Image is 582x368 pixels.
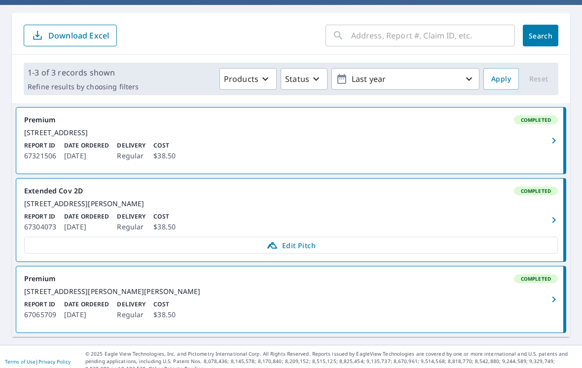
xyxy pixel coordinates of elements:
[515,187,557,194] span: Completed
[24,237,558,254] a: Edit Pitch
[117,141,145,150] p: Delivery
[24,25,117,46] button: Download Excel
[64,212,109,221] p: Date Ordered
[24,199,558,208] div: [STREET_ADDRESS][PERSON_NAME]
[117,309,145,321] p: Regular
[38,358,71,365] a: Privacy Policy
[24,221,56,233] p: 67304073
[285,73,309,85] p: Status
[24,300,56,309] p: Report ID
[515,116,557,123] span: Completed
[153,221,176,233] p: $38.50
[5,358,36,365] a: Terms of Use
[153,309,176,321] p: $38.50
[16,266,566,332] a: PremiumCompleted[STREET_ADDRESS][PERSON_NAME][PERSON_NAME]Report ID67065709Date Ordered[DATE]Deli...
[31,239,551,251] span: Edit Pitch
[24,115,558,124] div: Premium
[16,179,566,261] a: Extended Cov 2DCompleted[STREET_ADDRESS][PERSON_NAME]Report ID67304073Date Ordered[DATE]DeliveryR...
[523,25,558,46] button: Search
[24,274,558,283] div: Premium
[48,30,109,41] p: Download Excel
[153,212,176,221] p: Cost
[24,128,558,137] div: [STREET_ADDRESS]
[24,186,558,195] div: Extended Cov 2D
[64,309,109,321] p: [DATE]
[117,300,145,309] p: Delivery
[24,141,56,150] p: Report ID
[351,22,515,49] input: Address, Report #, Claim ID, etc.
[24,150,56,162] p: 67321506
[483,68,519,90] button: Apply
[28,82,139,91] p: Refine results by choosing filters
[16,108,566,174] a: PremiumCompleted[STREET_ADDRESS]Report ID67321506Date Ordered[DATE]DeliveryRegularCost$38.50
[117,221,145,233] p: Regular
[348,71,463,88] p: Last year
[64,150,109,162] p: [DATE]
[153,150,176,162] p: $38.50
[491,73,511,85] span: Apply
[219,68,277,90] button: Products
[153,141,176,150] p: Cost
[28,67,139,78] p: 1-3 of 3 records shown
[24,309,56,321] p: 67065709
[24,212,56,221] p: Report ID
[515,275,557,282] span: Completed
[24,287,558,296] div: [STREET_ADDRESS][PERSON_NAME][PERSON_NAME]
[531,31,550,40] span: Search
[281,68,327,90] button: Status
[331,68,479,90] button: Last year
[153,300,176,309] p: Cost
[64,221,109,233] p: [DATE]
[64,300,109,309] p: Date Ordered
[117,150,145,162] p: Regular
[64,141,109,150] p: Date Ordered
[117,212,145,221] p: Delivery
[5,359,71,365] p: |
[224,73,258,85] p: Products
